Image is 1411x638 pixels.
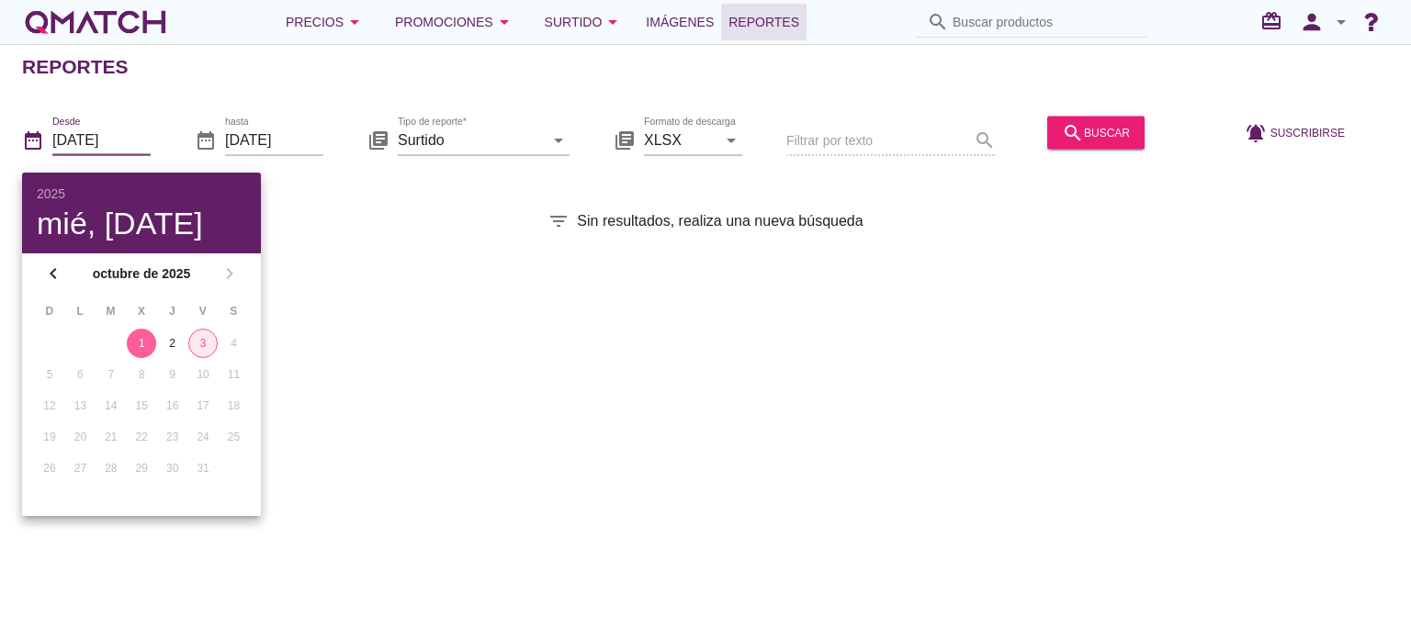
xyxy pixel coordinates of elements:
span: Suscribirse [1270,124,1345,140]
h2: Reportes [22,52,129,82]
div: mié, [DATE] [37,207,246,239]
button: Suscribirse [1230,116,1360,149]
button: 3 [188,329,218,358]
button: 1 [127,329,156,358]
span: Reportes [728,11,799,33]
strong: octubre de 2025 [70,264,213,284]
i: library_books [614,129,636,151]
div: 3 [189,335,217,352]
th: S [220,296,248,327]
i: search [927,11,949,33]
i: arrow_drop_down [720,129,742,151]
div: 2 [158,335,187,352]
button: Precios [271,4,380,40]
th: D [35,296,63,327]
div: Surtido [545,11,625,33]
th: X [127,296,155,327]
button: Promociones [380,4,530,40]
i: arrow_drop_down [1330,11,1352,33]
a: white-qmatch-logo [22,4,169,40]
i: date_range [22,129,44,151]
div: Promociones [395,11,515,33]
th: L [65,296,94,327]
i: arrow_drop_down [493,11,515,33]
span: Sin resultados, realiza una nueva búsqueda [577,210,863,232]
button: 2 [158,329,187,358]
button: buscar [1047,116,1145,149]
div: Precios [286,11,366,33]
div: 1 [127,335,156,352]
th: V [188,296,217,327]
input: hasta [225,125,323,154]
i: notifications_active [1245,121,1270,143]
i: filter_list [547,210,570,232]
th: J [158,296,186,327]
input: Tipo de reporte* [398,125,544,154]
i: person [1293,9,1330,35]
th: M [96,296,125,327]
button: Surtido [530,4,639,40]
input: Desde [52,125,151,154]
a: Imágenes [638,4,721,40]
i: arrow_drop_down [344,11,366,33]
input: Formato de descarga [644,125,717,154]
i: search [1062,121,1084,143]
i: chevron_left [42,263,64,285]
i: date_range [195,129,217,151]
input: Buscar productos [953,7,1136,37]
i: redeem [1260,10,1290,32]
i: arrow_drop_down [602,11,624,33]
a: Reportes [721,4,807,40]
i: arrow_drop_down [547,129,570,151]
span: Imágenes [646,11,714,33]
div: 2025 [37,187,246,200]
div: buscar [1062,121,1130,143]
i: library_books [367,129,389,151]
